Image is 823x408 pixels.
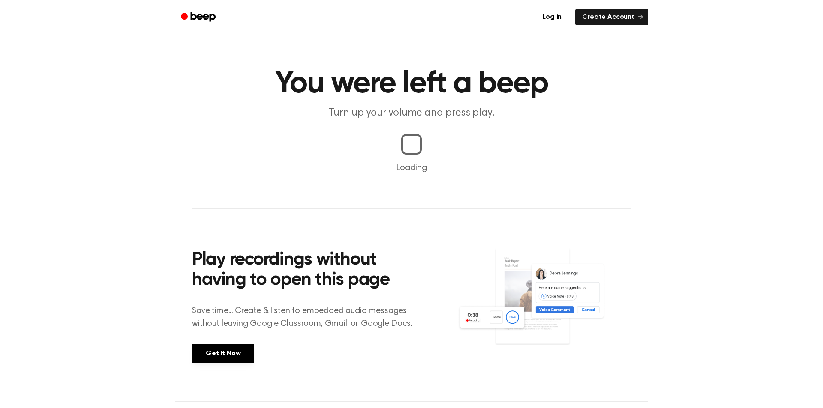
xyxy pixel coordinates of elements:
a: Get It Now [192,344,254,363]
p: Loading [10,161,813,174]
h2: Play recordings without having to open this page [192,250,423,291]
a: Beep [175,9,223,26]
p: Save time....Create & listen to embedded audio messages without leaving Google Classroom, Gmail, ... [192,304,423,330]
h1: You were left a beep [192,68,631,99]
a: Create Account [575,9,648,25]
a: Log in [534,7,570,27]
img: Voice Comments on Docs and Recording Widget [457,247,631,363]
p: Turn up your volume and press play. [247,106,576,120]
